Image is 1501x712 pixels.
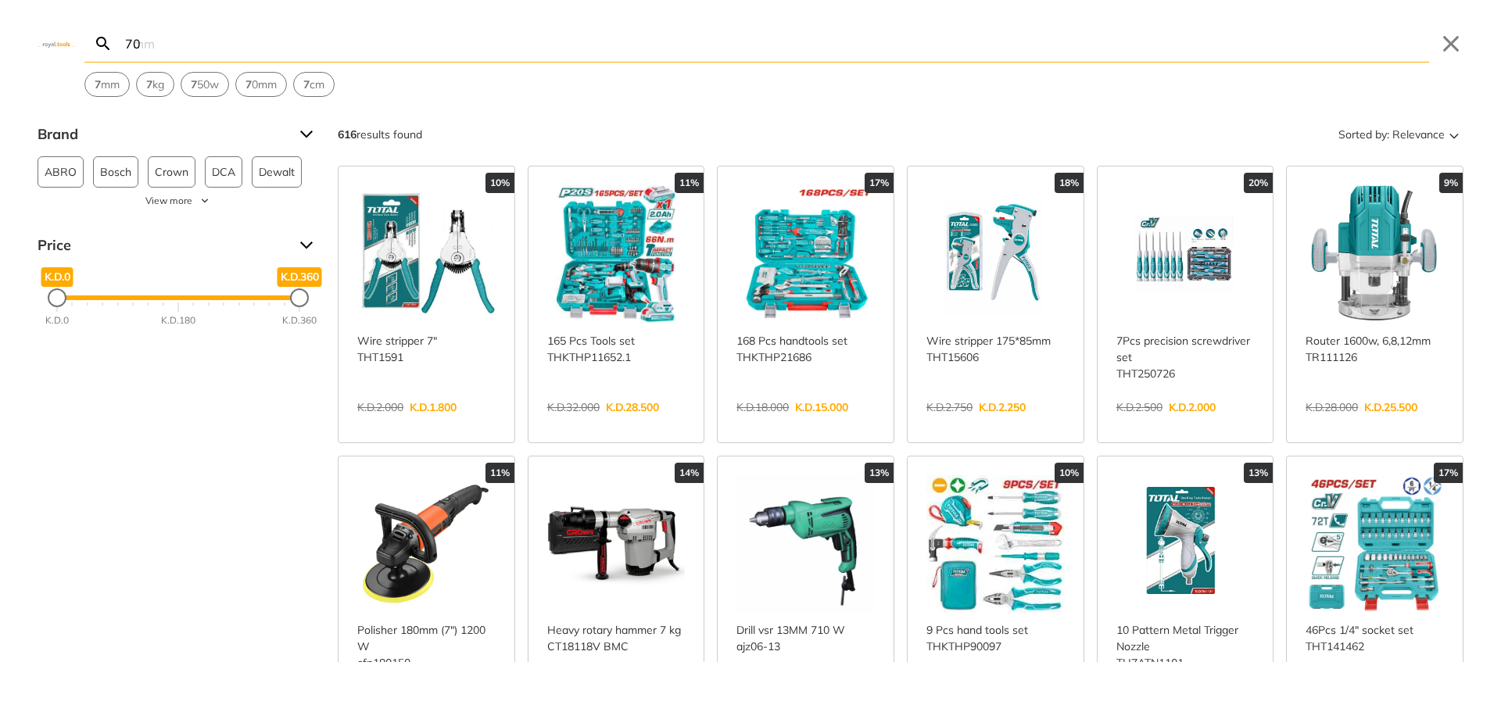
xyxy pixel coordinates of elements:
[191,77,197,91] strong: 7
[282,313,317,327] div: K.D.360
[100,157,131,187] span: Bosch
[94,34,113,53] svg: Search
[338,127,356,141] strong: 616
[1335,122,1463,147] button: Sorted by:Relevance Sort
[146,77,164,93] span: kg
[85,73,129,96] button: Select suggestion: 7mm
[236,73,286,96] button: Select suggestion: 70mm
[45,157,77,187] span: ABRO
[1392,122,1445,147] span: Relevance
[245,77,277,93] span: 0mm
[181,73,228,96] button: Select suggestion: 750w
[675,173,704,193] div: 11%
[181,72,229,97] div: Suggestion: 750w
[212,157,235,187] span: DCA
[865,463,894,483] div: 13%
[38,122,288,147] span: Brand
[1438,31,1463,56] button: Close
[146,77,152,91] strong: 7
[38,40,75,47] img: Close
[293,72,335,97] div: Suggestion: 7cm
[45,313,69,327] div: K.D.0
[84,72,130,97] div: Suggestion: 7mm
[865,173,894,193] div: 17%
[155,157,188,187] span: Crown
[38,194,319,208] button: View more
[122,25,1429,62] input: Search…
[145,194,192,208] span: View more
[303,77,324,93] span: cm
[675,463,704,483] div: 14%
[1439,173,1463,193] div: 9%
[136,72,174,97] div: Suggestion: 7kg
[235,72,287,97] div: Suggestion: 70mm
[1244,173,1273,193] div: 20%
[1445,125,1463,144] svg: Sort
[205,156,242,188] button: DCA
[161,313,195,327] div: K.D.180
[93,156,138,188] button: Bosch
[485,173,514,193] div: 10%
[338,122,422,147] div: results found
[290,288,309,307] div: Maximum Price
[259,157,295,187] span: Dewalt
[95,77,101,91] strong: 7
[137,73,174,96] button: Select suggestion: 7kg
[252,156,302,188] button: Dewalt
[294,73,334,96] button: Select suggestion: 7cm
[38,233,288,258] span: Price
[191,77,219,93] span: 50w
[1434,463,1463,483] div: 17%
[48,288,66,307] div: Minimum Price
[485,463,514,483] div: 11%
[148,156,195,188] button: Crown
[38,156,84,188] button: ABRO
[1055,173,1084,193] div: 18%
[1055,463,1084,483] div: 10%
[303,77,310,91] strong: 7
[1244,463,1273,483] div: 13%
[95,77,120,93] span: mm
[245,77,252,91] strong: 7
